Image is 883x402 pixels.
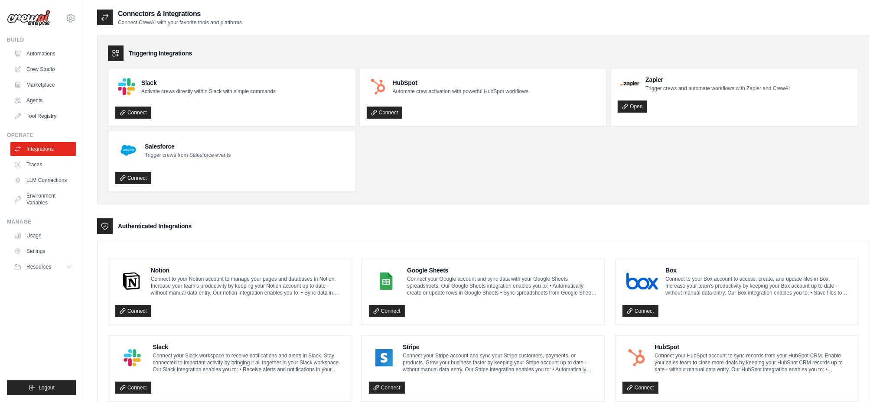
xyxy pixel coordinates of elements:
img: HubSpot Logo [369,78,387,95]
a: Connect [369,305,405,317]
img: Notion Logo [118,272,145,290]
a: Connect [115,382,151,394]
a: Usage [10,229,76,243]
a: Settings [10,244,76,258]
button: Resources [10,260,76,274]
a: Automations [10,47,76,61]
h4: HubSpot [655,343,851,351]
h4: Slack [141,78,276,87]
a: Connect [115,305,151,317]
p: Connect your Stripe account and sync your Stripe customers, payments, or products. Grow your busi... [403,352,597,373]
a: Integrations [10,142,76,156]
img: Slack Logo [118,349,147,366]
a: Traces [10,158,76,172]
a: Crew Studio [10,62,76,76]
h2: Connectors & Integrations [118,9,242,19]
h4: Zapier [645,75,790,84]
a: Environment Variables [10,189,76,210]
img: Zapier Logo [620,81,639,86]
a: Connect [367,107,403,119]
p: Trigger crews and automate workflows with Zapier and CrewAI [645,85,790,92]
a: Connect [369,382,405,394]
img: Google Sheets Logo [371,272,401,290]
a: Marketplace [10,78,76,92]
img: Stripe Logo [371,349,397,366]
h4: Google Sheets [407,266,597,275]
a: Tool Registry [10,109,76,123]
p: Connect your Slack workspace to receive notifications and alerts in Slack. Stay connected to impo... [153,352,344,373]
h4: Notion [151,266,344,275]
a: Connect [115,107,151,119]
h4: HubSpot [393,78,528,87]
span: Resources [26,263,51,270]
img: Logo [7,10,50,26]
h3: Authenticated Integrations [118,222,192,230]
button: Logout [7,380,76,395]
div: Manage [7,218,76,225]
span: Logout [39,384,55,391]
a: Connect [622,305,658,317]
h3: Triggering Integrations [129,49,192,58]
img: Salesforce Logo [118,140,139,161]
a: LLM Connections [10,173,76,187]
h4: Salesforce [145,142,231,151]
h4: Slack [153,343,344,351]
p: Connect to your Box account to access, create, and update files in Box. Increase your team’s prod... [665,276,851,296]
h4: Box [665,266,851,275]
p: Trigger crews from Salesforce events [145,152,231,159]
p: Connect to your Notion account to manage your pages and databases in Notion. Increase your team’s... [151,276,344,296]
p: Automate crew activation with powerful HubSpot workflows [393,88,528,95]
img: HubSpot Logo [625,349,648,366]
h4: Stripe [403,343,597,351]
a: Connect [622,382,658,394]
p: Connect CrewAI with your favorite tools and platforms [118,19,242,26]
p: Connect your HubSpot account to sync records from your HubSpot CRM. Enable your sales team to clo... [655,352,851,373]
p: Activate crews directly within Slack with simple commands [141,88,276,95]
div: Build [7,36,76,43]
a: Open [618,100,647,113]
div: Operate [7,132,76,139]
a: Connect [115,172,151,184]
img: Slack Logo [118,78,135,95]
a: Agents [10,94,76,107]
img: Box Logo [625,272,659,290]
p: Connect your Google account and sync data with your Google Sheets spreadsheets. Our Google Sheets... [407,276,597,296]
